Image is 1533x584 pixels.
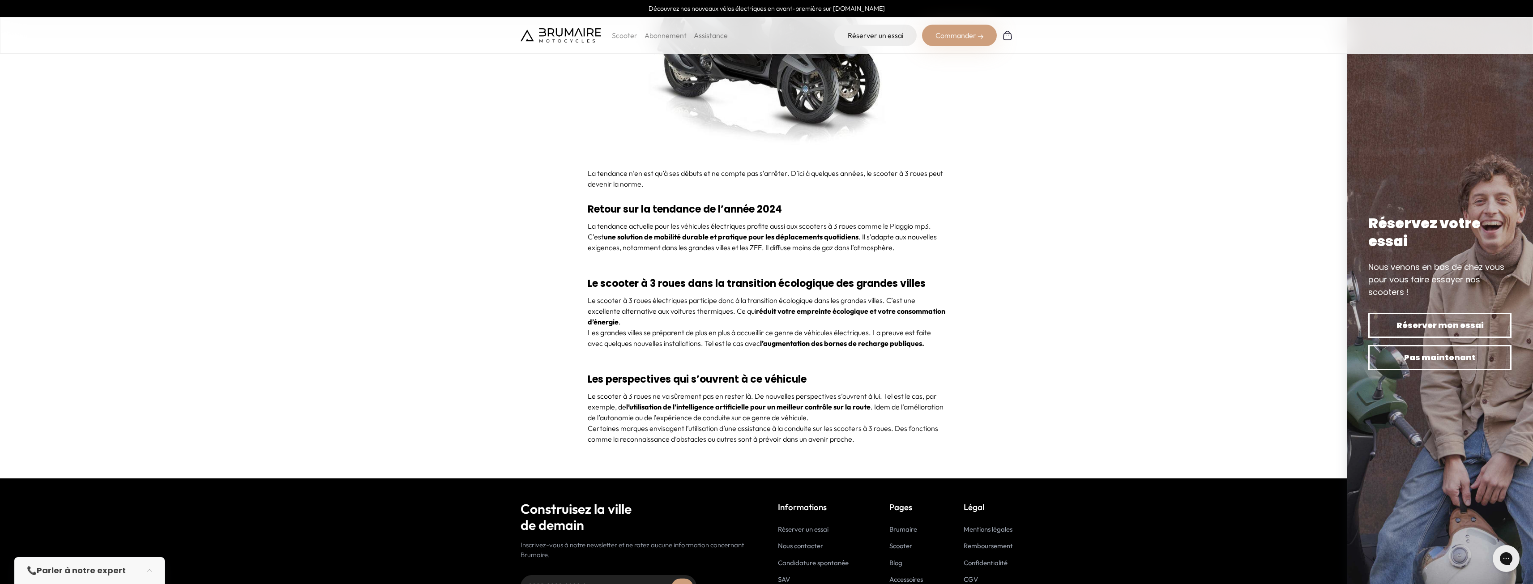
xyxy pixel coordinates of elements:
img: Panier [1002,30,1013,41]
p: Pages [889,501,923,513]
strong: Les perspectives qui s’ouvrent à ce véhicule [588,372,807,386]
a: Accessoires [889,575,923,584]
strong: l’augmentation des bornes de recharge publiques. [760,339,924,348]
strong: Retour sur la tendance de l’année 2024 [588,202,782,216]
p: La tendance n’en est qu’à ses débuts et ne compte pas s’arrêter. D’ici à quelques années, le scoo... [588,168,946,189]
p: La tendance actuelle pour les véhicules électriques profite aussi aux scooters à 3 roues comme le... [588,221,946,253]
strong: Le scooter à 3 roues dans la transition écologique des grandes villes [588,277,926,290]
p: Informations [778,501,849,513]
a: Mentions légales [964,525,1012,533]
a: Abonnement [645,31,687,40]
p: Inscrivez-vous à notre newsletter et ne ratez aucune information concernant Brumaire. [521,540,756,560]
p: Légal [964,501,1013,513]
h2: Construisez la ville de demain [521,501,756,533]
img: right-arrow-2.png [978,34,983,39]
iframe: Gorgias live chat messenger [1488,542,1524,575]
p: Scooter [612,30,637,41]
div: Commander [922,25,997,46]
p: Certaines marques envisagent l’utilisation d’une assistance à la conduite sur les scooters à 3 ro... [588,423,946,444]
a: Réserver un essai [778,525,828,533]
strong: une solution de mobilité durable et pratique pour les déplacements quotidiens [604,232,858,241]
a: Nous contacter [778,541,823,550]
a: Scooter [889,541,912,550]
a: Brumaire [889,525,917,533]
p: Les grandes villes se préparent de plus en plus à accueillir ce genre de véhicules électriques. L... [588,327,946,349]
a: CGV [964,575,978,584]
a: Assistance [694,31,728,40]
a: Confidentialité [964,558,1008,567]
p: Le scooter à 3 roues ne va sûrement pas en rester là. De nouvelles perspectives s’ouvrent à lui. ... [588,391,946,423]
a: Candidature spontanée [778,558,849,567]
p: Le scooter à 3 roues électriques participe donc à la transition écologique dans les grandes ville... [588,295,946,327]
a: SAV [778,575,790,584]
img: Brumaire Motocycles [521,28,601,43]
strong: l’utilisation de l’intelligence artificielle pour un meilleur contrôle sur la route [626,402,871,411]
strong: réduit votre empreinte écologique et votre consommation d’énergie [588,307,945,326]
a: Blog [889,558,902,567]
a: Remboursement [964,541,1013,550]
a: Réserver un essai [834,25,917,46]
